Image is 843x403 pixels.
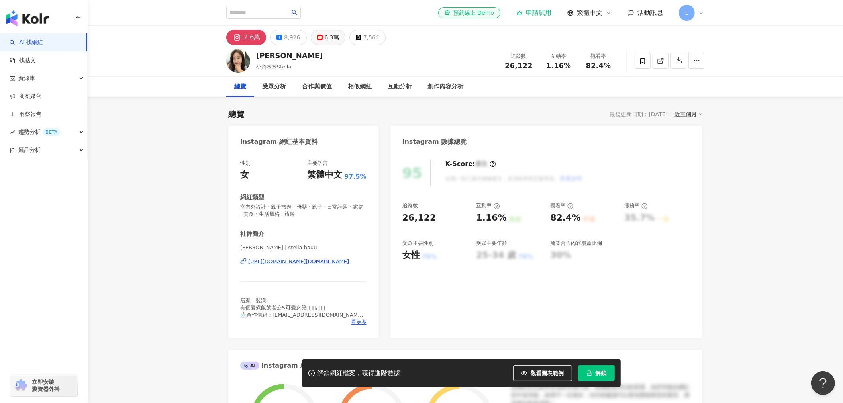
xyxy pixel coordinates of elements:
[10,92,41,100] a: 商案媒合
[674,109,702,119] div: 近三個月
[516,9,551,17] a: 申請試用
[402,212,436,224] div: 26,122
[586,370,592,376] span: lock
[248,258,349,265] div: [URL][DOMAIN_NAME][DOMAIN_NAME]
[234,82,246,92] div: 總覽
[240,230,264,238] div: 社群簡介
[578,365,615,381] button: 解鎖
[685,8,688,17] span: L
[18,141,41,159] span: 競品分析
[256,51,323,61] div: [PERSON_NAME]
[244,32,260,43] div: 2.6萬
[624,202,648,209] div: 漲粉率
[530,370,564,376] span: 觀看圖表範例
[240,169,249,181] div: 女
[427,82,463,92] div: 創作內容分析
[577,8,602,17] span: 繁體中文
[6,10,49,26] img: logo
[438,7,500,18] a: 預約線上 Demo
[402,137,467,146] div: Instagram 數據總覽
[240,193,264,201] div: 網紅類型
[284,32,300,43] div: 8,926
[240,203,367,218] span: 室內外設計 · 親子旅遊 · 母嬰 · 親子 · 日常話題 · 家庭 · 美食 · 生活風格 · 旅遊
[262,82,286,92] div: 受眾分析
[363,32,379,43] div: 7,564
[240,137,318,146] div: Instagram 網紅基本資料
[583,52,614,60] div: 觀看率
[18,123,61,141] span: 趨勢分析
[10,110,41,118] a: 洞察報告
[513,365,572,381] button: 觀看圖表範例
[10,57,36,65] a: 找貼文
[292,10,297,15] span: search
[344,172,367,181] span: 97.5%
[317,369,400,378] div: 解鎖網紅檔案，獲得進階數據
[226,30,266,45] button: 2.6萬
[402,240,433,247] div: 受眾主要性別
[586,62,611,70] span: 82.4%
[311,30,345,45] button: 6.3萬
[226,49,250,73] img: KOL Avatar
[610,111,668,117] div: 最後更新日期：[DATE]
[10,39,43,47] a: searchAI 找網紅
[256,64,292,70] span: 小資水水Stella
[307,160,328,167] div: 主要語言
[228,109,244,120] div: 總覽
[550,202,574,209] div: 觀看率
[349,30,386,45] button: 7,564
[595,370,606,376] span: 解鎖
[550,240,602,247] div: 商業合作內容覆蓋比例
[18,69,35,87] span: 資源庫
[32,378,60,393] span: 立即安裝 瀏覽器外掛
[13,379,28,392] img: chrome extension
[445,9,494,17] div: 預約線上 Demo
[543,52,574,60] div: 互動率
[402,202,418,209] div: 追蹤數
[388,82,412,92] div: 互動分析
[10,375,77,396] a: chrome extension立即安裝 瀏覽器外掛
[240,244,367,251] span: [PERSON_NAME] | stella.hauu
[240,297,363,325] span: 居家｜裝潢｜ 有個愛煮飯的老公&可愛女兒‪𖤣𖥧𖥣｡𖥧𖧧 📩合作信箱：[EMAIL_ADDRESS][DOMAIN_NAME] ↓↓點這裡↓↓
[240,160,251,167] div: 性別
[348,82,372,92] div: 相似網紅
[504,52,534,60] div: 追蹤數
[402,249,420,262] div: 女性
[476,212,506,224] div: 1.16%
[240,258,367,265] a: [URL][DOMAIN_NAME][DOMAIN_NAME]
[42,128,61,136] div: BETA
[302,82,332,92] div: 合作與價值
[546,62,571,70] span: 1.16%
[325,32,339,43] div: 6.3萬
[476,202,500,209] div: 互動率
[476,240,507,247] div: 受眾主要年齡
[445,160,496,168] div: K-Score :
[10,129,15,135] span: rise
[505,61,532,70] span: 26,122
[637,9,663,16] span: 活動訊息
[351,319,367,326] span: 看更多
[270,30,306,45] button: 8,926
[307,169,342,181] div: 繁體中文
[550,212,580,224] div: 82.4%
